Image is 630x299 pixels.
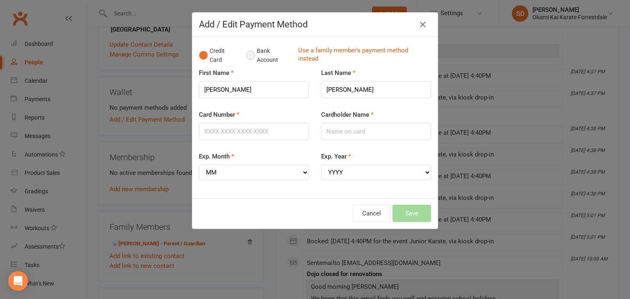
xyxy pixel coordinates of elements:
[321,152,351,161] label: Exp. Year
[321,68,356,78] label: Last Name
[246,43,292,68] button: Bank Account
[199,123,309,140] input: XXXX-XXXX-XXXX-XXXX
[199,68,234,78] label: First Name
[199,43,237,68] button: Credit Card
[353,205,390,222] button: Cancel
[199,19,431,29] h4: Add / Edit Payment Method
[321,110,374,120] label: Cardholder Name
[321,123,431,140] input: Name on card
[298,46,427,65] a: Use a family member's payment method instead
[199,110,240,120] label: Card Number
[199,152,234,161] label: Exp. Month
[416,18,429,31] button: Close
[8,271,28,291] div: Open Intercom Messenger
